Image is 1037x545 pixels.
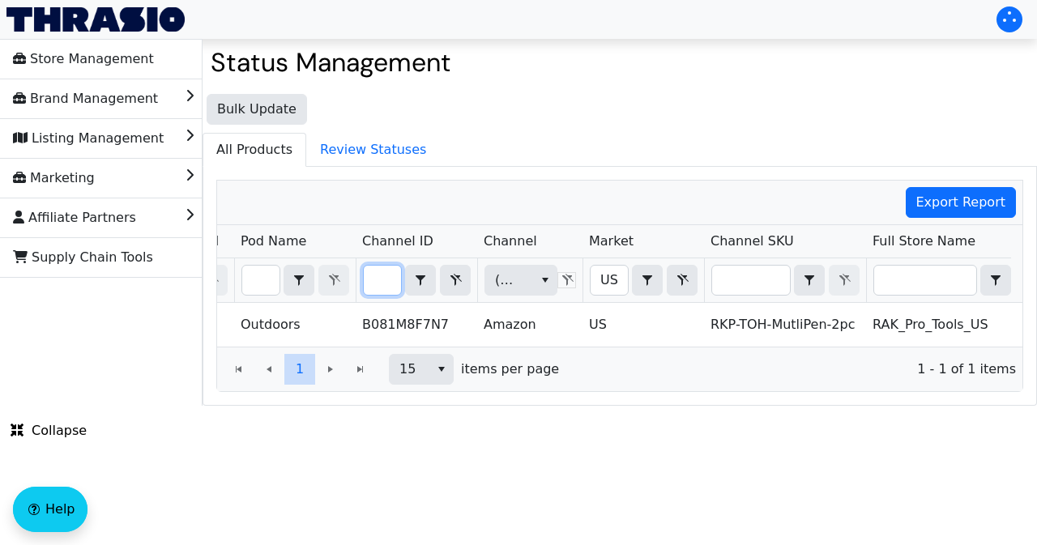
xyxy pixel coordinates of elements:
span: Choose Operator [284,265,314,296]
span: Page size [389,354,454,385]
span: Channel SKU [711,232,794,251]
span: Channel ID [362,232,433,251]
input: Filter [712,266,790,295]
button: Clear [440,265,471,296]
button: Page 1 [284,354,315,385]
input: Filter [591,266,628,295]
span: Brand Management [13,86,158,112]
button: Export Report [906,187,1017,218]
td: Amazon [477,303,583,347]
span: Export Report [916,193,1006,212]
td: US [583,303,704,347]
button: Help floatingactionbutton [13,487,87,532]
th: Filter [356,258,477,303]
span: Channel [484,232,537,251]
span: Review Statuses [307,134,439,166]
input: Filter [874,266,976,295]
span: Choose Operator [632,265,663,296]
span: Marketing [13,165,95,191]
span: Supply Chain Tools [13,245,153,270]
button: select [429,355,453,384]
button: select [284,266,314,295]
span: Affiliate Partners [13,205,136,231]
span: 1 - 1 of 1 items [572,360,1016,379]
th: Filter [583,258,704,303]
img: Thrasio Logo [6,7,185,32]
td: Outdoors [234,303,356,347]
td: RKP-TOH-MutliPen-2pc [704,303,866,347]
span: Pod Name [241,232,306,251]
button: select [795,266,824,295]
span: Collapse [11,421,87,441]
div: Page 1 of 1 [217,347,1022,391]
span: Listing Management [13,126,164,151]
span: Store Management [13,46,154,72]
h2: Status Management [211,47,1029,78]
span: Market [589,232,634,251]
button: select [533,266,557,295]
span: All Products [203,134,305,166]
button: Clear [667,265,698,296]
span: Choose Operator [794,265,825,296]
th: Filter [477,258,583,303]
button: select [981,266,1010,295]
input: Filter [242,266,280,295]
span: Choose Operator [980,265,1011,296]
button: select [633,266,662,295]
th: Filter [704,258,866,303]
td: B081M8F7N7 [356,303,477,347]
span: items per page [461,360,559,379]
input: Filter [364,266,401,295]
span: 1 [296,360,304,379]
span: Bulk Update [217,100,297,119]
span: Full Store Name [873,232,975,251]
th: Filter [234,258,356,303]
button: Bulk Update [207,94,307,125]
span: Help [45,500,75,519]
span: Choose Operator [405,265,436,296]
span: 15 [399,360,420,379]
button: select [406,266,435,295]
span: (All) [495,270,520,290]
